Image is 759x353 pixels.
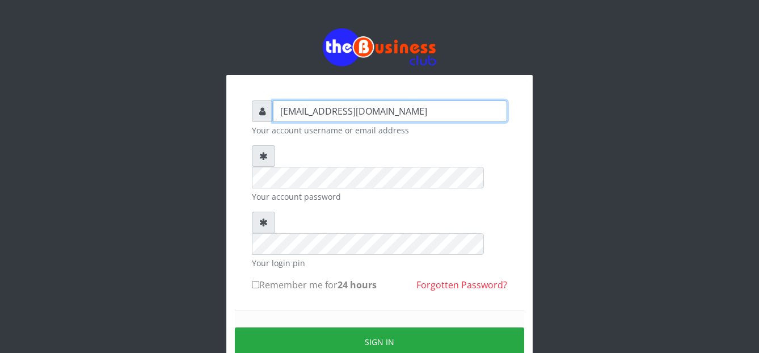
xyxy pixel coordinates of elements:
small: Your login pin [252,257,507,269]
small: Your account password [252,191,507,203]
small: Your account username or email address [252,124,507,136]
a: Forgotten Password? [416,279,507,291]
label: Remember me for [252,278,377,292]
b: 24 hours [338,279,377,291]
input: Remember me for24 hours [252,281,259,288]
input: Username or email address [273,100,507,122]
